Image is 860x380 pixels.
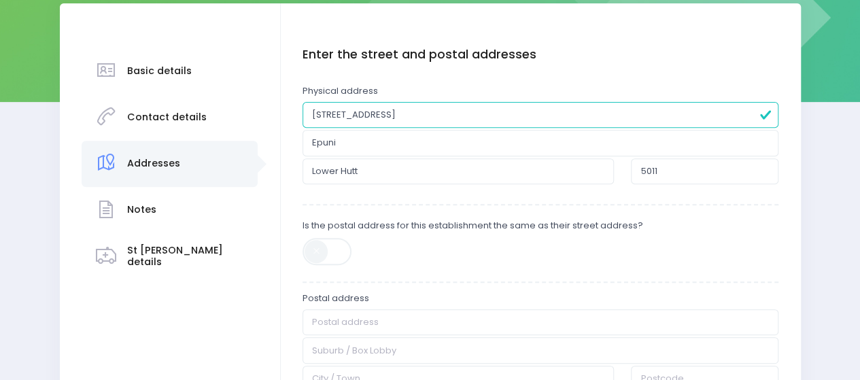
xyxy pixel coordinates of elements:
input: Postcode [631,158,778,184]
label: Physical address [303,84,378,98]
h3: Addresses [127,158,180,169]
h4: Enter the street and postal addresses [303,48,778,62]
input: City / Town [303,158,614,184]
input: Suburb [303,130,778,156]
label: Postal address [303,292,369,305]
h3: Basic details [127,65,192,77]
h3: Notes [127,204,156,215]
input: Suburb / Box Lobby [303,337,778,363]
input: Street address [303,102,778,128]
h3: Contact details [127,111,207,123]
h3: St [PERSON_NAME] details [127,245,245,268]
label: Is the postal address for this establishment the same as their street address? [303,219,643,232]
input: Postal address [303,309,778,335]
